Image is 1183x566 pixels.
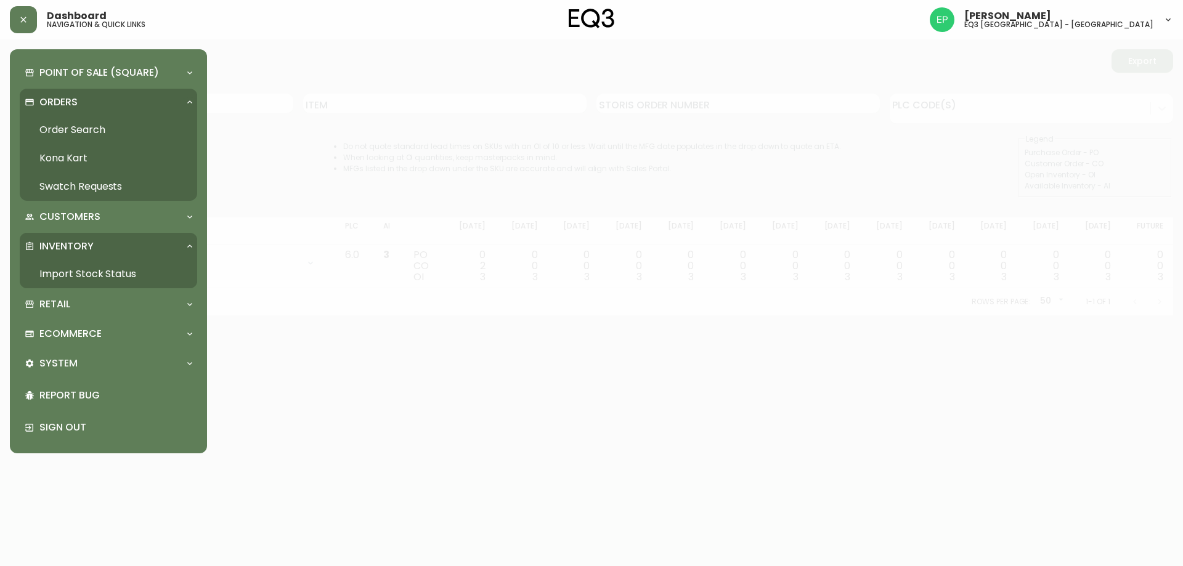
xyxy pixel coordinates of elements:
[39,240,94,253] p: Inventory
[930,7,954,32] img: edb0eb29d4ff191ed42d19acdf48d771
[20,379,197,411] div: Report Bug
[20,89,197,116] div: Orders
[47,11,107,21] span: Dashboard
[20,144,197,172] a: Kona Kart
[964,11,1051,21] span: [PERSON_NAME]
[39,210,100,224] p: Customers
[39,297,70,311] p: Retail
[39,327,102,341] p: Ecommerce
[20,59,197,86] div: Point of Sale (Square)
[39,421,192,434] p: Sign Out
[20,350,197,377] div: System
[964,21,1153,28] h5: eq3 [GEOGRAPHIC_DATA] - [GEOGRAPHIC_DATA]
[39,95,78,109] p: Orders
[39,389,192,402] p: Report Bug
[39,357,78,370] p: System
[20,116,197,144] a: Order Search
[47,21,145,28] h5: navigation & quick links
[20,291,197,318] div: Retail
[20,320,197,347] div: Ecommerce
[20,260,197,288] a: Import Stock Status
[20,411,197,443] div: Sign Out
[39,66,159,79] p: Point of Sale (Square)
[20,172,197,201] a: Swatch Requests
[20,203,197,230] div: Customers
[569,9,614,28] img: logo
[20,233,197,260] div: Inventory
